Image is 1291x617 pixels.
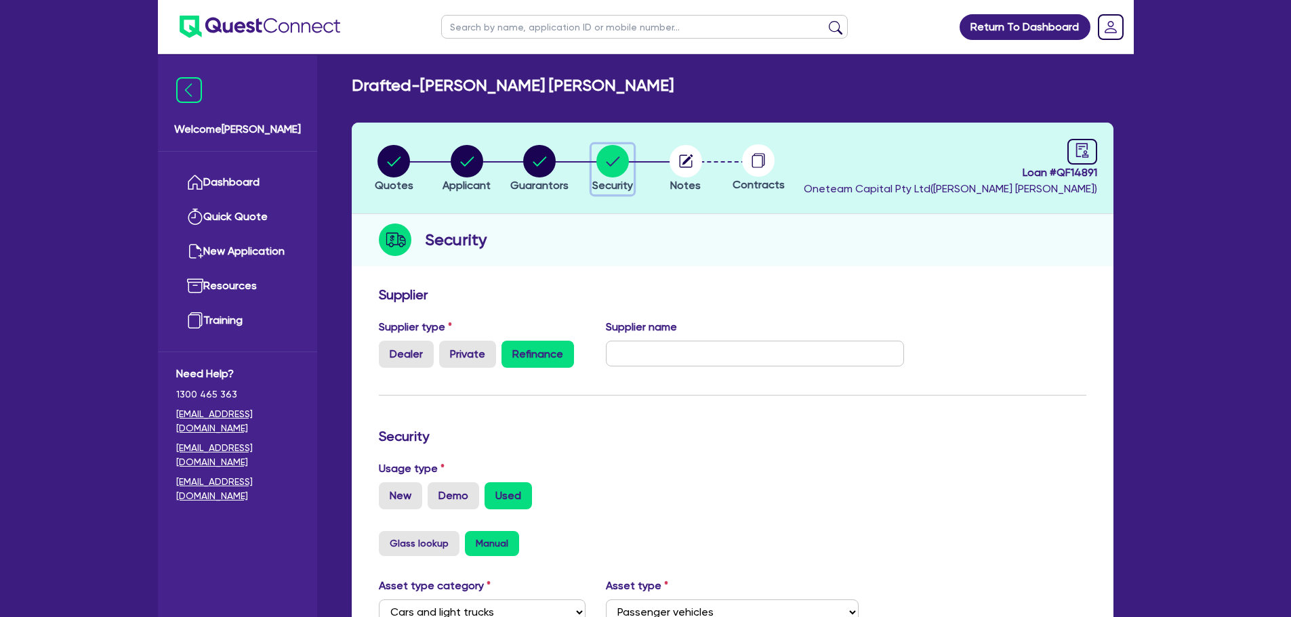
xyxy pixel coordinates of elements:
h3: Supplier [379,286,1086,303]
span: Need Help? [176,366,299,382]
a: Resources [176,269,299,303]
span: Guarantors [510,179,569,192]
a: Quick Quote [176,200,299,234]
label: Asset type [606,578,668,594]
span: Loan # QF14891 [804,165,1097,181]
label: Usage type [379,461,445,477]
input: Search by name, application ID or mobile number... [441,15,848,39]
img: training [187,312,203,328]
span: Oneteam Capital Pty Ltd ( [PERSON_NAME] [PERSON_NAME] ) [804,182,1097,195]
button: Glass lookup [379,531,459,556]
span: Applicant [443,179,491,192]
a: [EMAIL_ADDRESS][DOMAIN_NAME] [176,475,299,503]
label: Asset type category [379,578,491,594]
button: Manual [465,531,519,556]
a: [EMAIL_ADDRESS][DOMAIN_NAME] [176,441,299,469]
label: Supplier type [379,319,452,335]
span: audit [1075,143,1090,158]
span: Notes [670,179,701,192]
h2: Drafted - [PERSON_NAME] [PERSON_NAME] [352,76,674,95]
img: step-icon [379,224,411,256]
img: icon-menu-close [176,77,202,103]
a: audit [1067,139,1097,165]
span: Welcome [PERSON_NAME] [174,121,301,137]
button: Notes [669,144,703,194]
span: 1300 465 363 [176,387,299,402]
span: Security [592,179,633,192]
label: Used [485,482,532,509]
button: Security [592,144,634,194]
label: Refinance [501,341,574,368]
label: Dealer [379,341,434,368]
h3: Security [379,428,1086,444]
label: New [379,482,422,509]
button: Guarantors [510,144,569,194]
button: Quotes [374,144,414,194]
img: resources [187,278,203,294]
label: Supplier name [606,319,677,335]
a: Training [176,303,299,338]
a: [EMAIL_ADDRESS][DOMAIN_NAME] [176,407,299,435]
label: Demo [428,482,479,509]
img: new-application [187,243,203,259]
img: quest-connect-logo-blue [180,16,340,38]
span: Quotes [375,179,413,192]
span: Contracts [733,178,785,191]
label: Private [439,341,496,368]
a: Dashboard [176,165,299,200]
img: quick-quote [187,209,203,225]
h2: Security [425,228,487,252]
a: New Application [176,234,299,269]
button: Applicant [442,144,491,194]
a: Return To Dashboard [960,14,1090,40]
a: Dropdown toggle [1093,9,1128,45]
